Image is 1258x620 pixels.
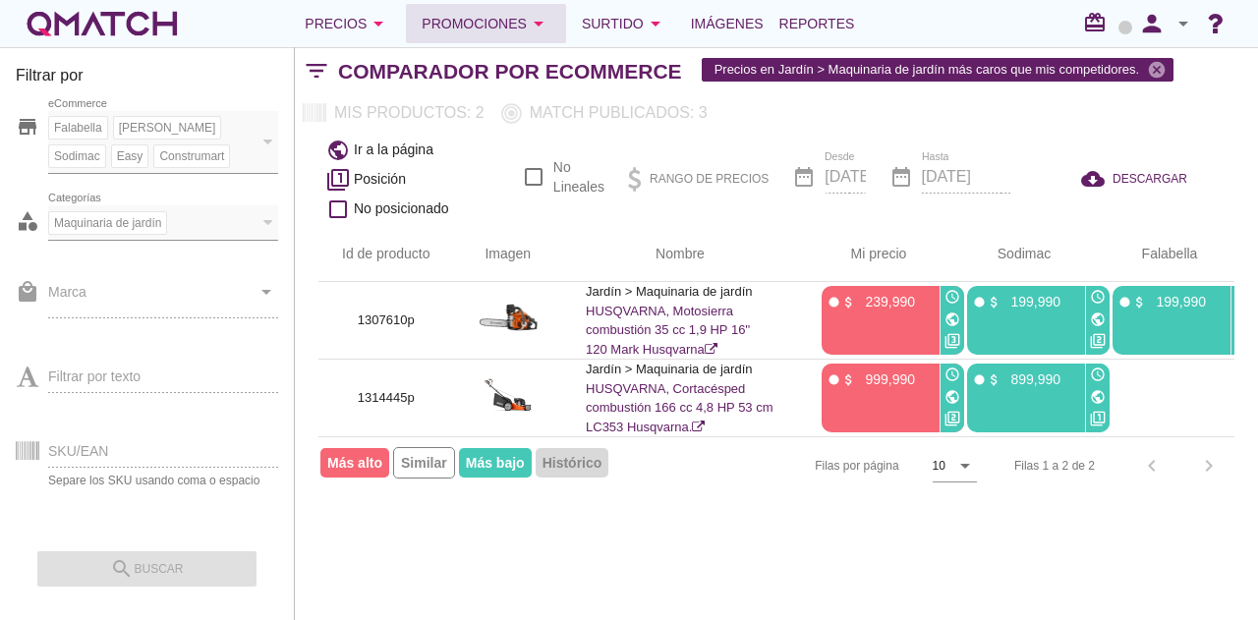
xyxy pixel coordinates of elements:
[342,310,430,330] p: 1307610p
[586,381,773,434] a: HUSQVARNA, Cortacésped combustión 166 cc 4,8 HP 53 cm LC353 Husqvarna.
[295,71,338,72] i: filter_list
[1083,11,1115,34] i: redeem
[987,372,1001,387] i: attach_money
[953,454,977,478] i: arrow_drop_down
[320,448,389,478] span: Más alto
[478,293,540,342] img: 1307610p_15.jpg
[827,372,841,387] i: fiber_manual_record
[16,64,278,95] h3: Filtrar por
[1113,170,1187,188] span: DESCARGAR
[342,388,430,408] p: 1314445p
[318,227,454,282] th: Id de producto: Not sorted.
[944,389,960,405] i: public
[586,360,774,379] p: Jardín > Maquinaria de jardín
[114,119,221,137] span: [PERSON_NAME]
[586,304,750,357] a: HUSQVARNA, Motosierra combustión 35 cc 1,9 HP 16'' 120 Mark Husqvarna
[1117,295,1132,310] i: fiber_manual_record
[644,12,667,35] i: arrow_drop_down
[1001,292,1060,311] p: 199,990
[1014,457,1095,475] div: Filas 1 a 2 de 2
[944,311,960,327] i: public
[1147,60,1167,80] i: cancel
[1132,295,1147,310] i: attach_money
[1090,311,1106,327] i: public
[289,4,406,43] button: Precios
[16,115,39,139] i: store
[691,12,764,35] span: Imágenes
[1090,289,1106,305] i: access_time
[49,147,105,165] span: Sodimac
[772,4,863,43] a: Reportes
[326,168,350,192] i: filter_1
[944,333,960,349] i: filter_3
[1090,411,1106,426] i: filter_1
[703,54,1172,85] span: Precios en Jardín > Maquinaria de jardín más caros que mis competidores.
[484,370,533,420] img: 1314445p_15.jpg
[943,227,1089,282] th: Sodimac: Not sorted. Activate to sort ascending.
[454,227,563,282] th: Imagen: Not sorted.
[459,448,532,478] span: Más bajo
[1090,389,1106,405] i: public
[944,411,960,426] i: filter_2
[1089,227,1234,282] th: Falabella: Not sorted. Activate to sort ascending.
[16,209,39,233] i: category
[406,4,566,43] button: Promociones
[562,227,798,282] th: Nombre: Not sorted.
[683,4,772,43] a: Imágenes
[1090,366,1106,382] i: access_time
[1147,292,1206,311] p: 199,990
[856,292,915,311] p: 239,990
[841,295,856,310] i: attach_money
[566,4,683,43] button: Surtido
[422,12,550,35] div: Promociones
[354,140,433,160] span: Ir a la página
[1132,10,1172,37] i: person
[536,448,609,478] span: Histórico
[367,12,390,35] i: arrow_drop_down
[326,139,350,162] i: public
[112,147,148,165] span: Easy
[582,12,667,35] div: Surtido
[944,366,960,382] i: access_time
[944,289,960,305] i: access_time
[1065,161,1203,197] button: DESCARGAR
[24,4,181,43] a: white-qmatch-logo
[393,447,455,479] span: Similar
[1090,333,1106,349] i: filter_2
[972,295,987,310] i: fiber_manual_record
[779,12,855,35] span: Reportes
[841,372,856,387] i: attach_money
[972,372,987,387] i: fiber_manual_record
[354,169,406,190] span: Posición
[933,457,945,475] div: 10
[154,147,229,165] span: Construmart
[49,119,107,137] span: Falabella
[798,227,943,282] th: Mi precio: Not sorted. Activate to sort ascending.
[553,157,604,197] label: No Lineales
[618,437,977,494] div: Filas por página
[49,214,166,232] span: Maquinaria de jardín
[856,369,915,389] p: 999,990
[1001,369,1060,389] p: 899,990
[338,56,682,87] h2: Comparador por eCommerce
[987,295,1001,310] i: attach_money
[1081,167,1113,191] i: cloud_download
[354,198,449,219] span: No posicionado
[1172,12,1195,35] i: arrow_drop_down
[305,12,390,35] div: Precios
[827,295,841,310] i: fiber_manual_record
[326,197,350,221] i: check_box_outline_blank
[586,282,774,302] p: Jardín > Maquinaria de jardín
[527,12,550,35] i: arrow_drop_down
